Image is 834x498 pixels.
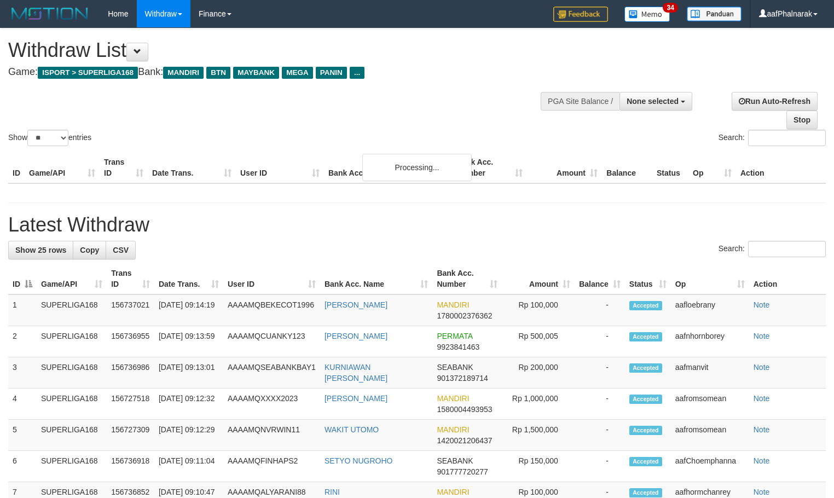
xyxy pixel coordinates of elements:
[688,152,736,183] th: Op
[671,389,749,420] td: aafromsomean
[437,425,469,434] span: MANDIRI
[437,311,492,320] span: Copy 1780002376362 to clipboard
[754,425,770,434] a: Note
[154,263,223,294] th: Date Trans.: activate to sort column ascending
[541,92,619,111] div: PGA Site Balance /
[8,241,73,259] a: Show 25 rows
[8,130,91,146] label: Show entries
[437,467,488,476] span: Copy 901777720277 to clipboard
[671,357,749,389] td: aafmanvit
[107,451,154,482] td: 156736918
[719,130,826,146] label: Search:
[629,301,662,310] span: Accepted
[37,357,107,389] td: SUPERLIGA168
[748,241,826,257] input: Search:
[502,451,575,482] td: Rp 150,000
[748,130,826,146] input: Search:
[37,294,107,326] td: SUPERLIGA168
[663,3,677,13] span: 34
[233,67,279,79] span: MAYBANK
[107,389,154,420] td: 156727518
[37,326,107,357] td: SUPERLIGA168
[629,426,662,435] span: Accepted
[602,152,652,183] th: Balance
[732,92,818,111] a: Run Auto-Refresh
[154,326,223,357] td: [DATE] 09:13:59
[236,152,324,183] th: User ID
[154,389,223,420] td: [DATE] 09:12:32
[437,343,479,351] span: Copy 9923841463 to clipboard
[671,294,749,326] td: aafloebrany
[8,357,37,389] td: 3
[223,389,320,420] td: AAAAMQXXXX2023
[575,357,625,389] td: -
[437,405,492,414] span: Copy 1580004493953 to clipboard
[754,332,770,340] a: Note
[325,300,387,309] a: [PERSON_NAME]
[362,154,472,181] div: Processing...
[629,488,662,497] span: Accepted
[106,241,136,259] a: CSV
[148,152,236,183] th: Date Trans.
[325,456,392,465] a: SETYO NUGROHO
[502,294,575,326] td: Rp 100,000
[107,420,154,451] td: 156727309
[223,294,320,326] td: AAAAMQBEKECOT1996
[73,241,106,259] a: Copy
[575,451,625,482] td: -
[282,67,313,79] span: MEGA
[223,326,320,357] td: AAAAMQCUANKY123
[325,425,379,434] a: WAKIT UTOMO
[671,451,749,482] td: aafChoemphanna
[223,451,320,482] td: AAAAMQFINHAPS2
[671,326,749,357] td: aafnhornborey
[502,420,575,451] td: Rp 1,500,000
[719,241,826,257] label: Search:
[325,332,387,340] a: [PERSON_NAME]
[25,152,100,183] th: Game/API
[786,111,818,129] a: Stop
[37,263,107,294] th: Game/API: activate to sort column ascending
[502,263,575,294] th: Amount: activate to sort column ascending
[8,263,37,294] th: ID: activate to sort column descending
[223,263,320,294] th: User ID: activate to sort column ascending
[8,39,545,61] h1: Withdraw List
[8,152,25,183] th: ID
[671,263,749,294] th: Op: activate to sort column ascending
[437,456,473,465] span: SEABANK
[502,326,575,357] td: Rp 500,005
[8,389,37,420] td: 4
[437,300,469,309] span: MANDIRI
[8,67,545,78] h4: Game: Bank:
[113,246,129,254] span: CSV
[575,294,625,326] td: -
[437,394,469,403] span: MANDIRI
[575,326,625,357] td: -
[8,326,37,357] td: 2
[575,263,625,294] th: Balance: activate to sort column ascending
[754,300,770,309] a: Note
[629,457,662,466] span: Accepted
[624,7,670,22] img: Button%20Memo.svg
[736,152,826,183] th: Action
[502,389,575,420] td: Rp 1,000,000
[325,394,387,403] a: [PERSON_NAME]
[749,263,826,294] th: Action
[575,389,625,420] td: -
[8,214,826,236] h1: Latest Withdraw
[223,357,320,389] td: AAAAMQSEABANKBAY1
[575,420,625,451] td: -
[754,363,770,372] a: Note
[8,294,37,326] td: 1
[163,67,204,79] span: MANDIRI
[107,326,154,357] td: 156736955
[316,67,347,79] span: PANIN
[350,67,364,79] span: ...
[107,263,154,294] th: Trans ID: activate to sort column ascending
[437,332,472,340] span: PERMATA
[629,363,662,373] span: Accepted
[553,7,608,22] img: Feedback.jpg
[154,357,223,389] td: [DATE] 09:13:01
[452,152,527,183] th: Bank Acc. Number
[754,394,770,403] a: Note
